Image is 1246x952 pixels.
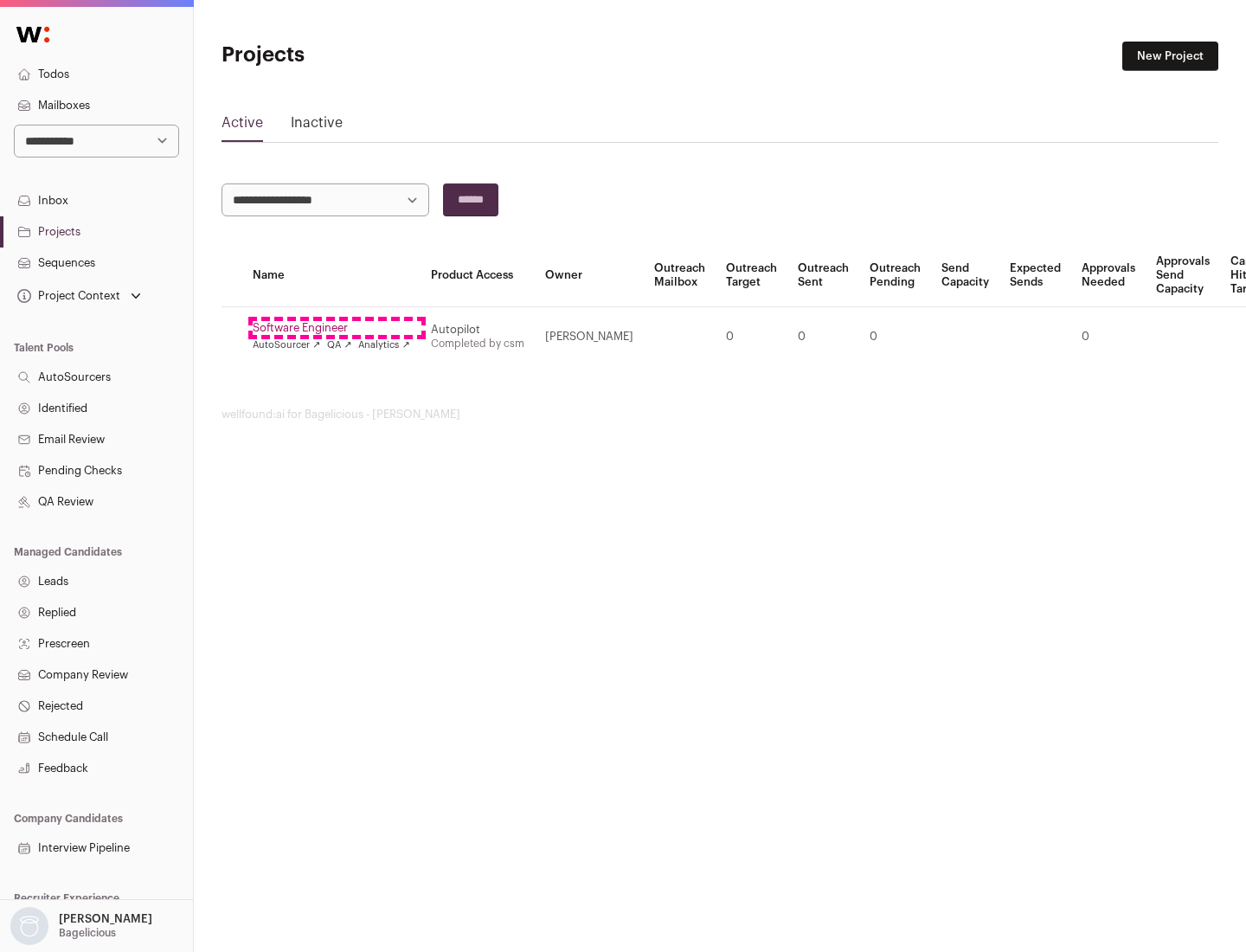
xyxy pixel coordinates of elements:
[14,289,120,303] div: Project Context
[222,113,263,140] a: Active
[716,307,787,367] td: 0
[59,926,116,940] p: Bagelicious
[1071,307,1146,367] td: 0
[859,244,931,307] th: Outreach Pending
[644,244,716,307] th: Outreach Mailbox
[1122,42,1218,71] a: New Project
[787,244,859,307] th: Outreach Sent
[787,307,859,367] td: 0
[327,338,351,352] a: QA ↗
[1071,244,1146,307] th: Approvals Needed
[535,307,644,367] td: [PERSON_NAME]
[358,338,409,352] a: Analytics ↗
[431,323,524,337] div: Autopilot
[222,42,554,69] h1: Projects
[7,17,59,52] img: Wellfound
[535,244,644,307] th: Owner
[291,113,343,140] a: Inactive
[999,244,1071,307] th: Expected Sends
[253,338,320,352] a: AutoSourcer ↗
[1146,244,1220,307] th: Approvals Send Capacity
[253,321,410,335] a: Software Engineer
[10,907,48,945] img: nopic.png
[716,244,787,307] th: Outreach Target
[14,284,145,308] button: Open dropdown
[859,307,931,367] td: 0
[222,408,1218,421] footer: wellfound:ai for Bagelicious - [PERSON_NAME]
[242,244,421,307] th: Name
[59,912,152,926] p: [PERSON_NAME]
[7,907,156,945] button: Open dropdown
[421,244,535,307] th: Product Access
[931,244,999,307] th: Send Capacity
[431,338,524,349] a: Completed by csm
